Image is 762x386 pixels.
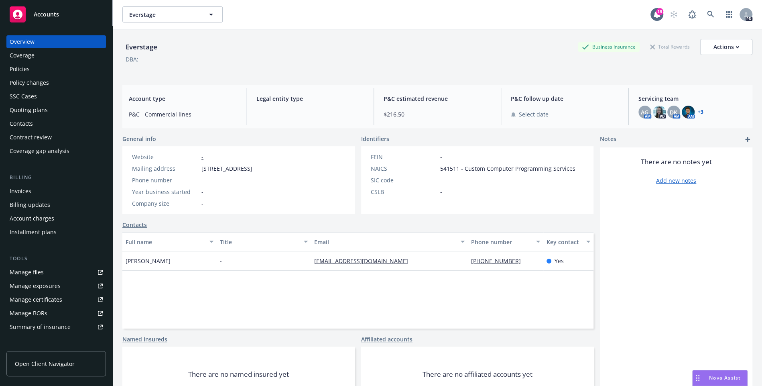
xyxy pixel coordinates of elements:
[641,157,712,167] span: There are no notes yet
[132,164,198,173] div: Mailing address
[10,104,48,116] div: Quoting plans
[600,135,616,144] span: Notes
[6,321,106,333] a: Summary of insurance
[6,185,106,198] a: Invoices
[743,135,752,144] a: add
[653,106,666,118] img: photo
[10,212,54,225] div: Account charges
[440,153,442,161] span: -
[126,257,171,265] span: [PERSON_NAME]
[6,307,106,320] a: Manage BORs
[384,110,491,118] span: $216.50
[122,6,223,22] button: Everstage
[10,49,35,62] div: Coverage
[703,6,719,22] a: Search
[129,10,199,19] span: Everstage
[6,212,106,225] a: Account charges
[721,6,737,22] a: Switch app
[440,188,442,196] span: -
[6,63,106,76] a: Policies
[10,185,31,198] div: Invoices
[256,110,364,118] span: -
[6,35,106,48] a: Overview
[555,257,564,265] span: Yes
[638,94,746,103] span: Servicing team
[132,153,198,161] div: Website
[129,94,236,103] span: Account type
[6,280,106,292] span: Manage exposures
[122,135,156,143] span: General info
[543,232,593,251] button: Key contact
[468,232,543,251] button: Phone number
[6,198,106,211] a: Billing updates
[10,307,47,320] div: Manage BORs
[201,176,203,184] span: -
[371,153,437,161] div: FEIN
[10,198,50,211] div: Billing updates
[15,359,75,368] span: Open Client Navigator
[361,135,389,143] span: Identifiers
[666,6,682,22] a: Start snowing
[256,94,364,103] span: Legal entity type
[641,108,648,116] span: AG
[361,335,412,343] a: Affiliated accounts
[371,188,437,196] div: CSLB
[6,117,106,130] a: Contacts
[692,370,748,386] button: Nova Assist
[547,238,581,246] div: Key contact
[700,39,752,55] button: Actions
[10,90,37,103] div: SSC Cases
[314,238,456,246] div: Email
[311,232,468,251] button: Email
[646,42,694,52] div: Total Rewards
[371,176,437,184] div: SIC code
[693,370,703,386] div: Drag to move
[122,335,167,343] a: Named insureds
[126,55,140,63] div: DBA: -
[314,257,415,265] a: [EMAIL_ADDRESS][DOMAIN_NAME]
[698,110,703,114] a: +3
[10,280,61,292] div: Manage exposures
[220,238,299,246] div: Title
[122,42,161,52] div: Everstage
[201,199,203,208] span: -
[10,117,33,130] div: Contacts
[201,164,252,173] span: [STREET_ADDRESS]
[129,110,236,118] span: P&C - Commercial lines
[384,94,491,103] span: P&C estimated revenue
[578,42,640,52] div: Business Insurance
[6,293,106,306] a: Manage certificates
[10,266,44,279] div: Manage files
[10,131,52,144] div: Contract review
[217,232,311,251] button: Title
[10,226,57,239] div: Installment plans
[423,370,532,379] span: There are no affiliated accounts yet
[684,6,700,22] a: Report a Bug
[6,3,106,26] a: Accounts
[10,293,62,306] div: Manage certificates
[440,176,442,184] span: -
[6,145,106,157] a: Coverage gap analysis
[471,238,531,246] div: Phone number
[132,176,198,184] div: Phone number
[10,35,35,48] div: Overview
[6,226,106,239] a: Installment plans
[6,255,106,263] div: Tools
[10,76,49,89] div: Policy changes
[122,221,147,229] a: Contacts
[34,11,59,18] span: Accounts
[6,266,106,279] a: Manage files
[126,238,205,246] div: Full name
[656,176,696,185] a: Add new notes
[10,145,69,157] div: Coverage gap analysis
[471,257,527,265] a: [PHONE_NUMBER]
[682,106,695,118] img: photo
[6,49,106,62] a: Coverage
[6,174,106,182] div: Billing
[6,90,106,103] a: SSC Cases
[371,164,437,173] div: NAICS
[670,108,677,116] span: DK
[188,370,289,379] span: There are no named insured yet
[10,321,71,333] div: Summary of insurance
[709,374,741,381] span: Nova Assist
